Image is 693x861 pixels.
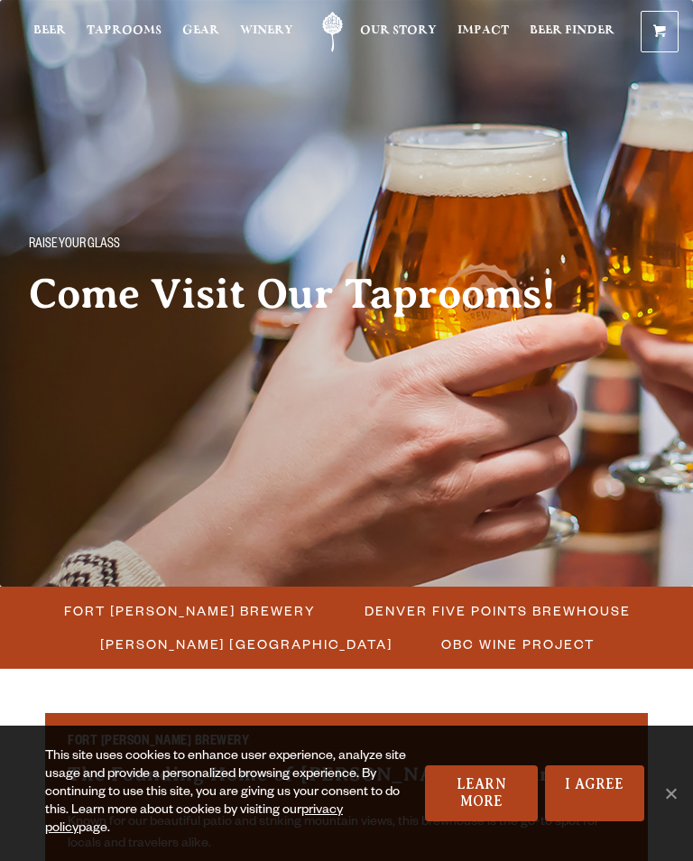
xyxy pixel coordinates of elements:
[89,631,402,657] a: [PERSON_NAME] [GEOGRAPHIC_DATA]
[100,631,393,657] span: [PERSON_NAME] [GEOGRAPHIC_DATA]
[87,23,162,38] span: Taprooms
[29,272,664,317] h2: Come Visit Our Taprooms!
[87,12,162,52] a: Taprooms
[33,23,66,38] span: Beer
[354,597,640,624] a: Denver Five Points Brewhouse
[310,12,356,52] a: Odell Home
[182,23,219,38] span: Gear
[33,12,66,52] a: Beer
[240,23,293,38] span: Winery
[457,23,509,38] span: Impact
[64,597,316,624] span: Fort [PERSON_NAME] Brewery
[431,631,605,657] a: OBC Wine Project
[442,631,596,657] span: OBC Wine Project
[29,234,120,257] span: Raise your glass
[240,12,293,52] a: Winery
[53,597,325,624] a: Fort [PERSON_NAME] Brewery
[661,784,679,802] span: No
[530,12,614,52] a: Beer Finder
[530,23,614,38] span: Beer Finder
[425,765,538,821] a: Learn More
[360,23,437,38] span: Our Story
[365,597,631,624] span: Denver Five Points Brewhouse
[45,748,407,838] div: This site uses cookies to enhance user experience, analyze site usage and provide a personalized ...
[457,12,509,52] a: Impact
[545,765,644,821] a: I Agree
[182,12,219,52] a: Gear
[360,12,437,52] a: Our Story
